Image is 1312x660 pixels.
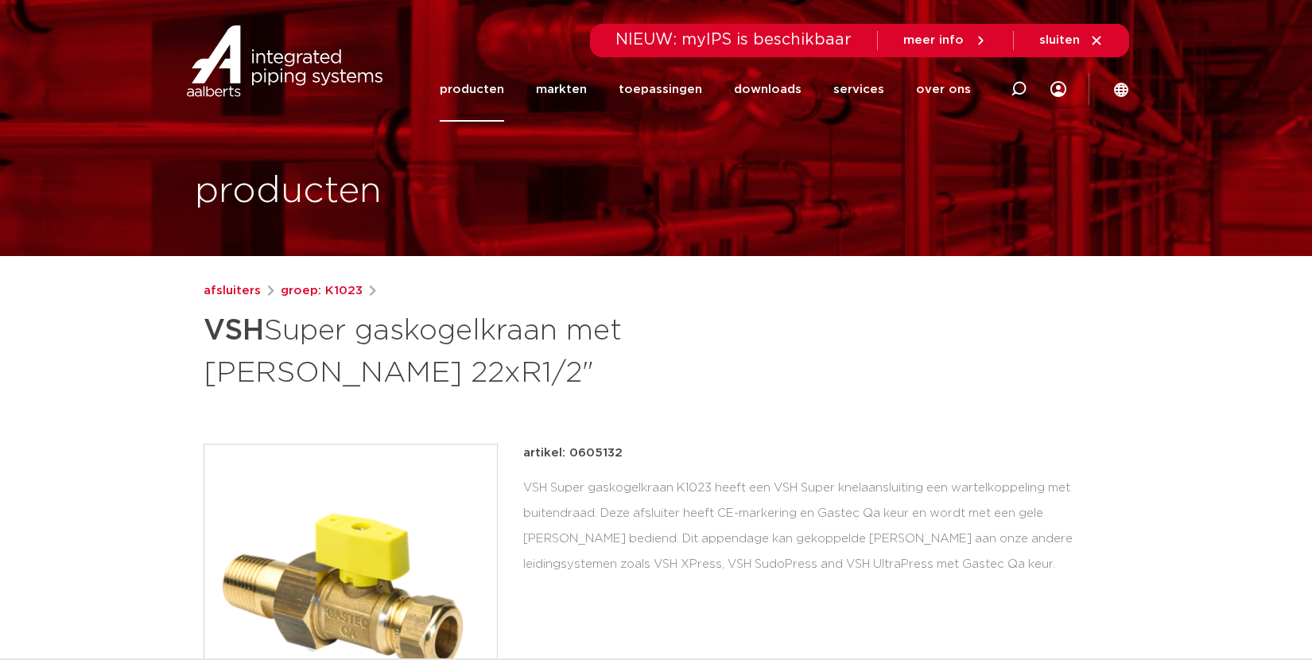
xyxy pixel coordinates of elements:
[195,166,382,217] h1: producten
[1039,33,1104,48] a: sluiten
[523,444,623,463] p: artikel: 0605132
[204,316,264,345] strong: VSH
[916,57,971,122] a: over ons
[903,34,964,46] span: meer info
[440,57,971,122] nav: Menu
[734,57,802,122] a: downloads
[536,57,587,122] a: markten
[204,281,261,301] a: afsluiters
[204,307,801,393] h1: Super gaskogelkraan met [PERSON_NAME] 22xR1/2"
[1050,57,1066,122] div: my IPS
[440,57,504,122] a: producten
[615,32,852,48] span: NIEUW: myIPS is beschikbaar
[903,33,988,48] a: meer info
[1039,34,1080,46] span: sluiten
[523,476,1108,577] div: VSH Super gaskogelkraan K1023 heeft een VSH Super knelaansluiting een wartelkoppeling met buitend...
[619,57,702,122] a: toepassingen
[833,57,884,122] a: services
[281,281,363,301] a: groep: K1023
